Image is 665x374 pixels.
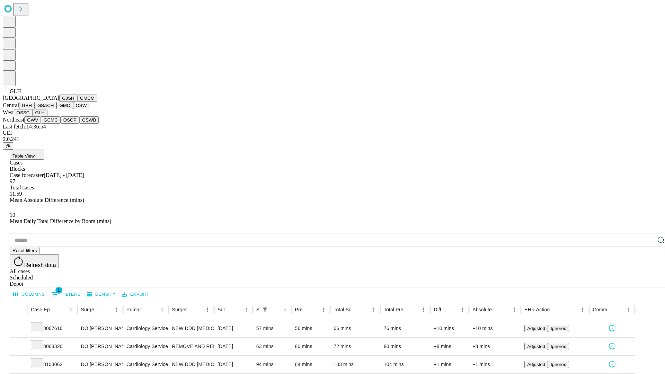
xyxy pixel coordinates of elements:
[509,305,519,314] button: Menu
[59,95,77,102] button: GJSH
[319,305,328,314] button: Menu
[10,218,111,224] span: Mean Daily Total Difference by Room (mins)
[14,323,24,335] button: Expand
[334,307,358,312] div: Total Scheduled Duration
[384,356,427,373] div: 104 mins
[120,289,151,300] button: Export
[448,305,458,314] button: Sort
[172,338,211,355] div: REMOVE AND REPLACE INTERNAL CARDIAC [MEDICAL_DATA], MULTIPEL LEAD
[524,325,548,332] button: Adjusted
[524,361,548,368] button: Adjusted
[527,344,545,349] span: Adjusted
[434,320,465,337] div: +10 mins
[256,356,288,373] div: 94 mins
[527,362,545,367] span: Adjusted
[31,338,74,355] div: 8068326
[334,356,377,373] div: 103 mins
[256,338,288,355] div: 63 mins
[409,305,419,314] button: Sort
[434,307,447,312] div: Difference
[24,116,41,124] button: GWV
[10,150,44,160] button: Table View
[3,124,46,130] span: Last fetch: 14:36:54
[3,136,662,142] div: 2.0.241
[3,95,59,101] span: [GEOGRAPHIC_DATA]
[359,305,369,314] button: Sort
[10,247,39,254] button: Reset filters
[524,307,550,312] div: EHR Action
[419,305,428,314] button: Menu
[280,305,290,314] button: Menu
[32,109,47,116] button: GLH
[41,116,61,124] button: GCMC
[551,362,566,367] span: Ignored
[24,262,56,268] span: Refresh data
[472,307,499,312] div: Absolute Difference
[527,326,545,331] span: Adjusted
[126,307,147,312] div: Primary Service
[172,356,211,373] div: NEW DDD [MEDICAL_DATA] IMPLANT
[551,326,566,331] span: Ignored
[10,172,44,178] span: Case forecaster
[35,102,56,109] button: GSACH
[500,305,509,314] button: Sort
[578,305,587,314] button: Menu
[73,102,90,109] button: OSW
[218,338,249,355] div: [DATE]
[10,185,34,190] span: Total cases
[81,356,119,373] div: DO [PERSON_NAME] [PERSON_NAME]
[66,305,76,314] button: Menu
[614,305,623,314] button: Sort
[218,320,249,337] div: [DATE]
[14,109,33,116] button: OSSC
[548,325,569,332] button: Ignored
[193,305,203,314] button: Sort
[85,289,117,300] button: Density
[79,116,99,124] button: GSWB
[434,356,465,373] div: +1 mins
[12,153,35,159] span: Table View
[241,305,251,314] button: Menu
[218,307,231,312] div: Surgery Date
[472,338,517,355] div: +8 mins
[31,320,74,337] div: 8067616
[56,305,66,314] button: Sort
[11,289,47,300] button: Select columns
[256,320,288,337] div: 57 mins
[384,320,427,337] div: 76 mins
[3,102,19,108] span: Central
[157,305,167,314] button: Menu
[81,320,119,337] div: DO [PERSON_NAME] [PERSON_NAME]
[56,102,73,109] button: GMC
[472,356,517,373] div: +1 mins
[172,307,192,312] div: Surgery Name
[623,305,633,314] button: Menu
[3,142,13,150] button: @
[384,307,409,312] div: Total Predicted Duration
[334,338,377,355] div: 72 mins
[126,338,165,355] div: Cardiology Service
[551,344,566,349] span: Ignored
[295,338,327,355] div: 60 mins
[548,361,569,368] button: Ignored
[295,307,309,312] div: Predicted In Room Duration
[148,305,157,314] button: Sort
[3,109,14,115] span: West
[3,130,662,136] div: GEI
[31,356,74,373] div: 8103062
[10,212,15,218] span: 10
[3,117,24,123] span: Northeast
[6,143,10,149] span: @
[126,356,165,373] div: Cardiology Service
[19,102,35,109] button: GBH
[260,305,270,314] div: 1 active filter
[458,305,467,314] button: Menu
[369,305,379,314] button: Menu
[309,305,319,314] button: Sort
[81,338,119,355] div: DO [PERSON_NAME] [PERSON_NAME]
[126,320,165,337] div: Cardiology Service
[472,320,517,337] div: +10 mins
[271,305,280,314] button: Sort
[31,307,56,312] div: Case Epic Id
[334,320,377,337] div: 66 mins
